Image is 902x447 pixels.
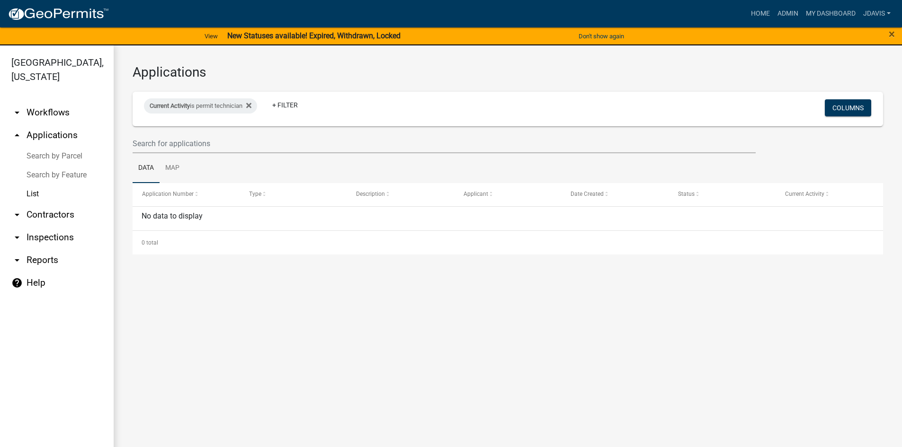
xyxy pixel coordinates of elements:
[265,96,305,114] a: + Filter
[825,99,871,116] button: Columns
[133,64,883,80] h3: Applications
[859,5,894,23] a: jdavis
[142,191,193,197] span: Application Number
[11,254,23,266] i: arrow_drop_down
[133,231,883,254] div: 0 total
[356,191,385,197] span: Description
[747,5,774,23] a: Home
[678,191,694,197] span: Status
[11,107,23,118] i: arrow_drop_down
[11,277,23,289] i: help
[776,183,883,206] datatable-header-cell: Current Activity
[347,183,454,206] datatable-header-cell: Description
[150,102,190,109] span: Current Activity
[889,27,895,41] span: ×
[133,134,756,153] input: Search for applications
[669,183,776,206] datatable-header-cell: Status
[133,183,240,206] datatable-header-cell: Application Number
[11,130,23,141] i: arrow_drop_up
[802,5,859,23] a: My Dashboard
[889,28,895,40] button: Close
[201,28,222,44] a: View
[227,31,401,40] strong: New Statuses available! Expired, Withdrawn, Locked
[11,232,23,243] i: arrow_drop_down
[774,5,802,23] a: Admin
[575,28,628,44] button: Don't show again
[11,209,23,220] i: arrow_drop_down
[133,153,160,184] a: Data
[571,191,604,197] span: Date Created
[133,207,883,230] div: No data to display
[454,183,561,206] datatable-header-cell: Applicant
[463,191,488,197] span: Applicant
[249,191,261,197] span: Type
[240,183,347,206] datatable-header-cell: Type
[144,98,257,114] div: is permit technician
[160,153,185,184] a: Map
[785,191,824,197] span: Current Activity
[562,183,669,206] datatable-header-cell: Date Created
